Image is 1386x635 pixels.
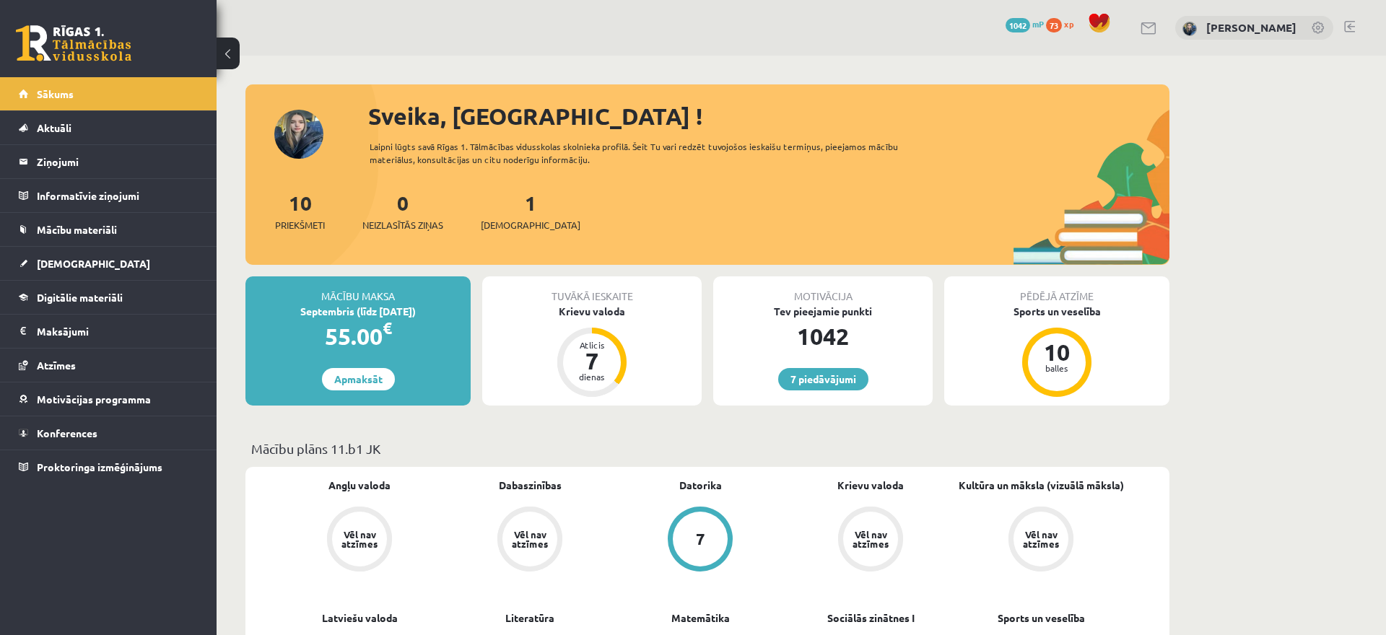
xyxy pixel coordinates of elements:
div: Vēl nav atzīmes [510,530,550,548]
div: Pēdējā atzīme [944,276,1169,304]
img: Melānija Āboliņa [1182,22,1197,36]
span: € [383,317,392,338]
span: Neizlasītās ziņas [362,218,443,232]
a: Mācību materiāli [19,213,199,246]
a: Angļu valoda [328,478,391,493]
div: Sveika, [GEOGRAPHIC_DATA] ! [368,99,1169,133]
legend: Informatīvie ziņojumi [37,179,199,212]
a: Motivācijas programma [19,382,199,416]
span: Digitālie materiāli [37,291,123,304]
a: Vēl nav atzīmes [445,507,615,574]
div: 10 [1035,341,1078,364]
div: Sports un veselība [944,304,1169,319]
div: dienas [570,372,614,381]
a: Sports un veselība 10 balles [944,304,1169,399]
div: Atlicis [570,341,614,349]
a: Atzīmes [19,349,199,382]
a: Apmaksāt [322,368,395,390]
span: Aktuāli [37,121,71,134]
div: Laipni lūgts savā Rīgas 1. Tālmācības vidusskolas skolnieka profilā. Šeit Tu vari redzēt tuvojošo... [370,140,924,166]
a: Latviešu valoda [322,610,398,626]
div: Septembris (līdz [DATE]) [245,304,471,319]
a: Aktuāli [19,111,199,144]
a: Informatīvie ziņojumi [19,179,199,212]
a: Matemātika [671,610,730,626]
div: Tev pieejamie punkti [713,304,933,319]
span: Motivācijas programma [37,393,151,406]
a: Ziņojumi [19,145,199,178]
div: Tuvākā ieskaite [482,276,702,304]
a: 0Neizlasītās ziņas [362,190,443,232]
a: Konferences [19,416,199,450]
a: 1[DEMOGRAPHIC_DATA] [481,190,580,232]
a: [PERSON_NAME] [1206,20,1296,35]
span: 73 [1046,18,1062,32]
span: [DEMOGRAPHIC_DATA] [481,218,580,232]
div: 7 [696,531,705,547]
a: Datorika [679,478,722,493]
a: Proktoringa izmēģinājums [19,450,199,483]
div: Vēl nav atzīmes [339,530,380,548]
a: 7 piedāvājumi [778,368,868,390]
a: Dabaszinības [499,478,562,493]
a: Vēl nav atzīmes [956,507,1126,574]
span: 1042 [1006,18,1030,32]
a: [DEMOGRAPHIC_DATA] [19,247,199,280]
a: Vēl nav atzīmes [274,507,445,574]
a: Rīgas 1. Tālmācības vidusskola [16,25,131,61]
legend: Ziņojumi [37,145,199,178]
div: 1042 [713,319,933,354]
div: Vēl nav atzīmes [850,530,891,548]
div: Mācību maksa [245,276,471,304]
a: 10Priekšmeti [275,190,325,232]
span: [DEMOGRAPHIC_DATA] [37,257,150,270]
a: 73 xp [1046,18,1081,30]
div: 7 [570,349,614,372]
div: Vēl nav atzīmes [1021,530,1061,548]
a: Vēl nav atzīmes [785,507,956,574]
a: Maksājumi [19,315,199,348]
div: Motivācija [713,276,933,304]
legend: Maksājumi [37,315,199,348]
a: Sākums [19,77,199,110]
span: mP [1032,18,1044,30]
a: Krievu valoda Atlicis 7 dienas [482,304,702,399]
div: 55.00 [245,319,471,354]
span: xp [1064,18,1073,30]
a: 1042 mP [1006,18,1044,30]
a: Literatūra [505,610,554,626]
a: Digitālie materiāli [19,281,199,314]
a: Kultūra un māksla (vizuālā māksla) [959,478,1124,493]
span: Sākums [37,87,74,100]
div: balles [1035,364,1078,372]
span: Atzīmes [37,359,76,372]
span: Mācību materiāli [37,223,117,236]
a: Krievu valoda [837,478,904,493]
div: Krievu valoda [482,304,702,319]
span: Konferences [37,426,97,439]
a: Sociālās zinātnes I [827,610,915,626]
span: Priekšmeti [275,218,325,232]
a: 7 [615,507,785,574]
span: Proktoringa izmēģinājums [37,460,162,473]
a: Sports un veselība [998,610,1085,626]
p: Mācību plāns 11.b1 JK [251,439,1164,458]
